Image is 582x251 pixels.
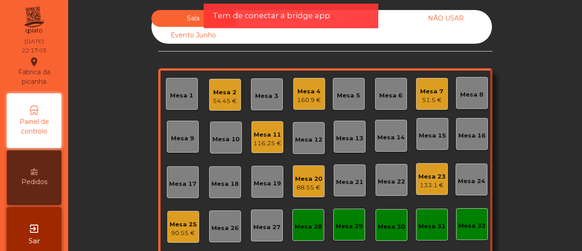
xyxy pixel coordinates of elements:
i: location_on [29,56,40,67]
div: Mesa 8 [460,90,483,99]
div: Mesa 9 [171,134,194,143]
div: Mesa 30 [378,222,405,231]
span: Pedidos [21,177,47,187]
div: Fabrica da picanha [7,56,61,87]
span: Tem de conectar a bridge app [213,10,330,21]
div: 22:17:03 [22,46,46,55]
div: Sala [151,10,236,27]
div: Mesa 6 [379,91,402,100]
div: Mesa 4 [297,87,321,96]
img: qpiato [23,5,45,36]
div: Mesa 2 [213,88,237,97]
div: Mesa 21 [336,178,363,187]
div: Mesa 18 [211,179,239,189]
div: Mesa 19 [254,179,281,188]
div: Mesa 29 [336,222,363,231]
div: Mesa 13 [336,134,363,143]
div: Mesa 15 [419,131,446,140]
i: exit_to_app [29,223,40,234]
span: Painel de controlo [9,117,59,136]
div: 88.55 € [295,183,322,192]
div: Mesa 31 [418,222,446,231]
div: Mesa 20 [295,174,322,184]
div: Mesa 12 [295,135,322,144]
div: Mesa 11 [253,130,281,139]
div: 116.25 € [253,139,281,148]
div: 133.1 € [418,181,446,190]
div: Mesa 14 [377,133,405,142]
div: Mesa 10 [212,135,240,144]
div: Mesa 1 [170,91,193,100]
div: Mesa 5 [337,91,360,100]
div: Mesa 26 [211,224,239,233]
div: Mesa 32 [458,221,486,231]
div: 160.9 € [297,96,321,105]
div: Evento Junho [151,27,236,44]
div: 90.55 € [170,229,197,238]
div: Mesa 24 [458,177,485,186]
span: Sair [29,236,40,246]
div: 51.5 € [420,96,443,105]
div: Mesa 3 [255,92,278,101]
div: NÃO USAR [404,10,488,27]
div: Mesa 7 [420,87,443,96]
div: 54.45 € [213,97,237,106]
div: Mesa 27 [253,223,281,232]
div: Mesa 23 [418,172,446,181]
div: Mesa 25 [170,220,197,229]
div: Mesa 22 [378,177,405,186]
div: [DATE] [25,37,44,46]
div: Mesa 17 [169,179,196,189]
div: Mesa 28 [295,222,322,231]
div: Mesa 16 [458,131,486,140]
